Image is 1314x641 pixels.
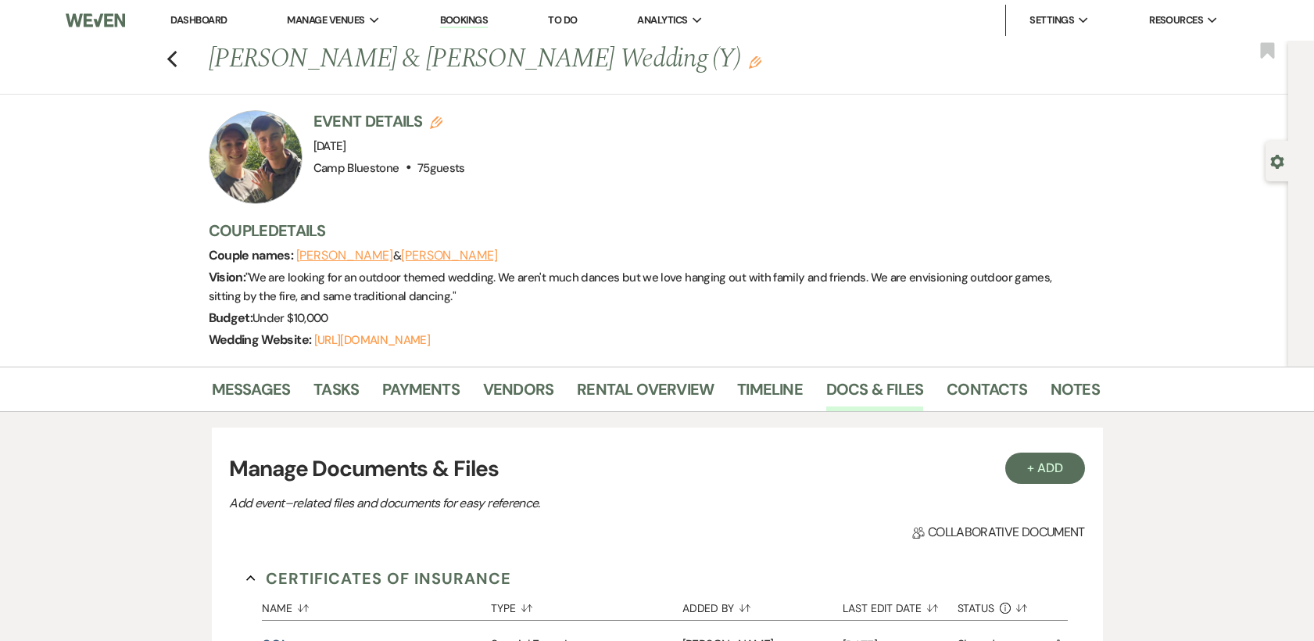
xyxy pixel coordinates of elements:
[491,590,682,620] button: Type
[637,13,687,28] span: Analytics
[912,523,1084,542] span: Collaborative document
[947,377,1027,411] a: Contacts
[209,310,253,326] span: Budget:
[313,377,359,411] a: Tasks
[401,249,498,262] button: [PERSON_NAME]
[209,41,909,78] h1: [PERSON_NAME] & [PERSON_NAME] Wedding (Y)
[170,13,227,27] a: Dashboard
[246,567,511,590] button: Certificates of Insurance
[682,590,843,620] button: Added By
[296,248,498,263] span: &
[313,138,346,154] span: [DATE]
[826,377,923,411] a: Docs & Files
[417,160,465,176] span: 75 guests
[252,310,328,326] span: Under $10,000
[313,110,465,132] h3: Event Details
[209,220,1084,242] h3: Couple Details
[296,249,393,262] button: [PERSON_NAME]
[287,13,364,28] span: Manage Venues
[313,160,399,176] span: Camp Bluestone
[229,493,776,514] p: Add event–related files and documents for easy reference.
[440,13,489,28] a: Bookings
[262,590,491,620] button: Name
[483,377,553,411] a: Vendors
[212,377,291,411] a: Messages
[1149,13,1203,28] span: Resources
[209,269,246,285] span: Vision:
[737,377,803,411] a: Timeline
[229,453,1084,485] h3: Manage Documents & Files
[382,377,460,411] a: Payments
[958,590,1049,620] button: Status
[749,55,761,69] button: Edit
[209,331,314,348] span: Wedding Website:
[1051,377,1100,411] a: Notes
[577,377,714,411] a: Rental Overview
[1270,153,1284,168] button: Open lead details
[548,13,577,27] a: To Do
[209,270,1052,304] span: " We are looking for an outdoor themed wedding. We aren't much dances but we love hanging out wit...
[958,603,995,614] span: Status
[843,590,958,620] button: Last Edit Date
[314,332,430,348] a: [URL][DOMAIN_NAME]
[209,247,296,263] span: Couple names:
[66,4,125,37] img: Weven Logo
[1029,13,1074,28] span: Settings
[1005,453,1085,484] button: + Add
